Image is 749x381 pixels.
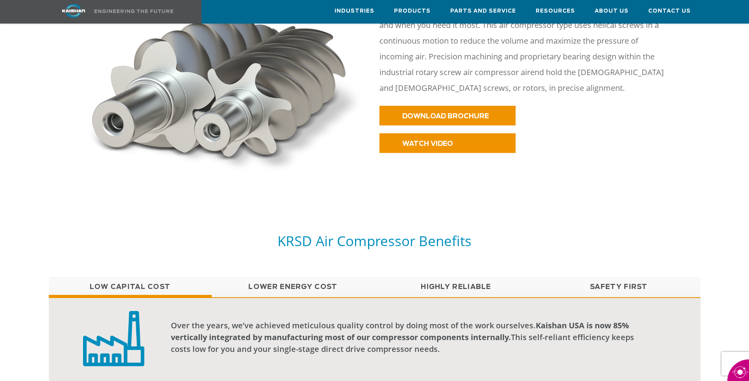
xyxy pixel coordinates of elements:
[450,7,516,16] span: Parts and Service
[648,0,691,22] a: Contact Us
[94,9,173,13] img: Engineering the future
[379,106,516,125] a: DOWNLOAD BROCHURE
[595,7,629,16] span: About Us
[83,310,144,366] img: low capital investment badge
[402,140,453,147] span: WATCH VIDEO
[402,113,489,120] span: DOWNLOAD BROCHURE
[450,0,516,22] a: Parts and Service
[648,7,691,16] span: Contact Us
[49,232,701,250] h5: KRSD Air Compressor Benefits
[171,320,648,355] div: Over the years, we’ve achieved meticulous quality control by doing most of the work ourselves. Th...
[379,133,516,153] a: WATCH VIDEO
[536,0,575,22] a: Resources
[536,7,575,16] span: Resources
[375,277,538,297] a: Highly Reliable
[595,0,629,22] a: About Us
[212,277,375,297] a: Lower Energy Cost
[335,7,374,16] span: Industries
[394,0,431,22] a: Products
[538,277,701,297] a: Safety First
[335,0,374,22] a: Industries
[49,277,212,297] a: Low Capital Cost
[44,4,103,18] img: kaishan logo
[394,7,431,16] span: Products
